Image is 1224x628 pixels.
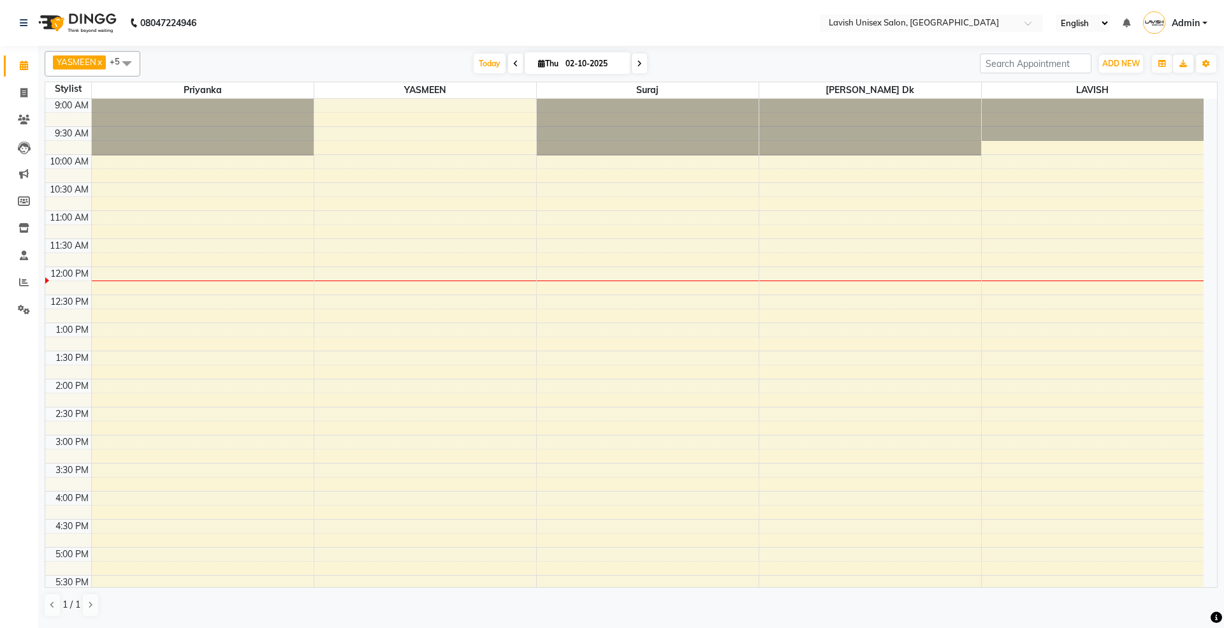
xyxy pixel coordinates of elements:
div: 4:30 PM [53,520,91,533]
div: 12:30 PM [48,295,91,309]
span: Today [474,54,506,73]
span: Admin [1172,17,1200,30]
div: 10:00 AM [47,155,91,168]
span: ADD NEW [1102,59,1140,68]
span: 1 / 1 [62,598,80,611]
img: logo [33,5,120,41]
div: 5:30 PM [53,576,91,589]
div: 9:30 AM [52,127,91,140]
input: 2025-10-02 [562,54,625,73]
img: Admin [1143,11,1165,34]
div: 12:00 PM [48,267,91,281]
div: Stylist [45,82,91,96]
div: 3:00 PM [53,435,91,449]
span: +5 [110,56,129,66]
div: 2:30 PM [53,407,91,421]
div: 1:00 PM [53,323,91,337]
span: YASMEEN [314,82,536,98]
div: 4:00 PM [53,492,91,505]
span: Thu [535,59,562,68]
span: priyanka [92,82,314,98]
span: YASMEEN [57,57,96,67]
div: 10:30 AM [47,183,91,196]
input: Search Appointment [980,54,1091,73]
button: ADD NEW [1099,55,1143,73]
div: 9:00 AM [52,99,91,112]
div: 11:30 AM [47,239,91,252]
span: suraj [537,82,759,98]
div: 1:30 PM [53,351,91,365]
div: 3:30 PM [53,464,91,477]
div: 2:00 PM [53,379,91,393]
span: LAVISH [982,82,1204,98]
span: [PERSON_NAME] Dk [759,82,981,98]
b: 08047224946 [140,5,196,41]
div: 11:00 AM [47,211,91,224]
a: x [96,57,102,67]
div: 5:00 PM [53,548,91,561]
